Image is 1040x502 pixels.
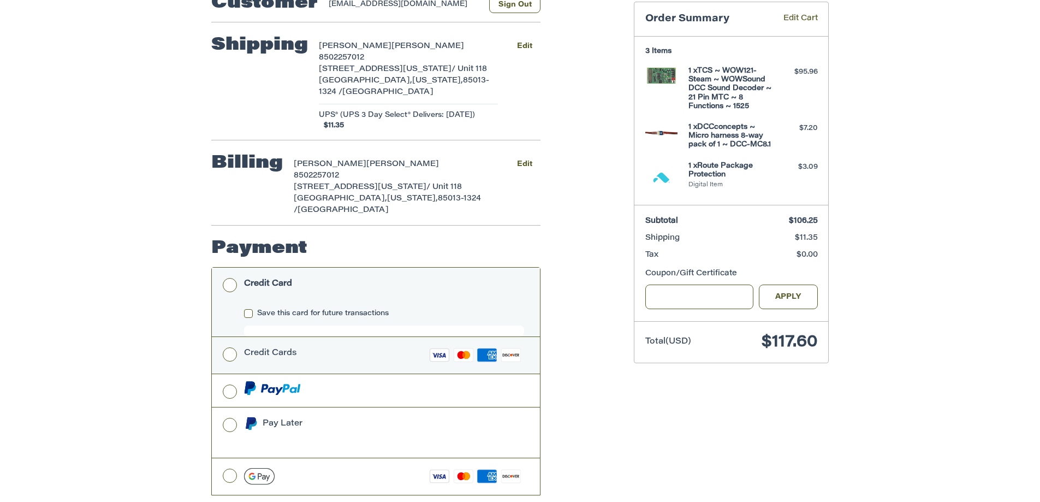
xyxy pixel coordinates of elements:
[294,195,387,203] span: [GEOGRAPHIC_DATA],
[412,77,463,85] span: [US_STATE],
[244,468,275,485] img: Google Pay icon
[645,234,680,242] span: Shipping
[645,268,818,280] div: Coupon/Gift Certificate
[319,66,451,73] span: [STREET_ADDRESS][US_STATE]
[797,251,818,259] span: $0.00
[426,184,462,191] span: / Unit 118
[688,162,772,180] h4: 1 x Route Package Protection
[645,47,818,56] h3: 3 Items
[211,34,308,56] h2: Shipping
[775,162,818,173] div: $3.09
[688,181,772,190] li: Digital Item
[795,234,818,242] span: $11.35
[762,334,818,351] span: $117.60
[294,172,339,180] span: 8502257012
[244,309,524,318] label: Save this card for future transactions
[391,43,464,50] span: [PERSON_NAME]
[775,67,818,78] div: $95.96
[645,338,691,346] span: Total (USD)
[294,161,366,168] span: [PERSON_NAME]
[366,161,439,168] span: [PERSON_NAME]
[688,67,772,111] h4: 1 x TCS ~ WOW121-Steam ~ WOWSound DCC Sound Decoder ~ 21 Pin MTC ~ 8 Functions ~ 1525
[789,217,818,225] span: $106.25
[451,66,487,73] span: / Unit 118
[645,251,658,259] span: Tax
[294,184,426,191] span: [STREET_ADDRESS][US_STATE]
[319,110,475,121] span: UPS® (UPS 3 Day Select® Delivers: [DATE])
[244,434,467,444] iframe: PayPal Message 1
[645,217,678,225] span: Subtotal
[244,417,258,430] img: Pay Later icon
[645,285,754,309] input: Gift Certificate or Coupon Code
[319,43,391,50] span: [PERSON_NAME]
[319,77,412,85] span: [GEOGRAPHIC_DATA],
[211,152,283,174] h2: Billing
[645,13,768,26] h3: Order Summary
[244,275,292,293] div: Credit Card
[387,195,438,203] span: [US_STATE],
[244,381,301,395] img: PayPal icon
[342,88,433,96] span: [GEOGRAPHIC_DATA]
[244,344,297,362] div: Credit Cards
[319,54,364,62] span: 8502257012
[688,123,772,150] h4: 1 x DCCconcepts ~ Micro harness 8-way pack of 1 ~ DCC-MC8.1
[759,285,818,309] button: Apply
[263,415,466,433] div: Pay Later
[508,156,540,172] button: Edit
[298,206,389,214] span: [GEOGRAPHIC_DATA]
[211,238,307,259] h2: Payment
[319,120,344,131] span: $11.35
[775,123,818,134] div: $7.20
[508,38,540,54] button: Edit
[768,13,818,26] a: Edit Cart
